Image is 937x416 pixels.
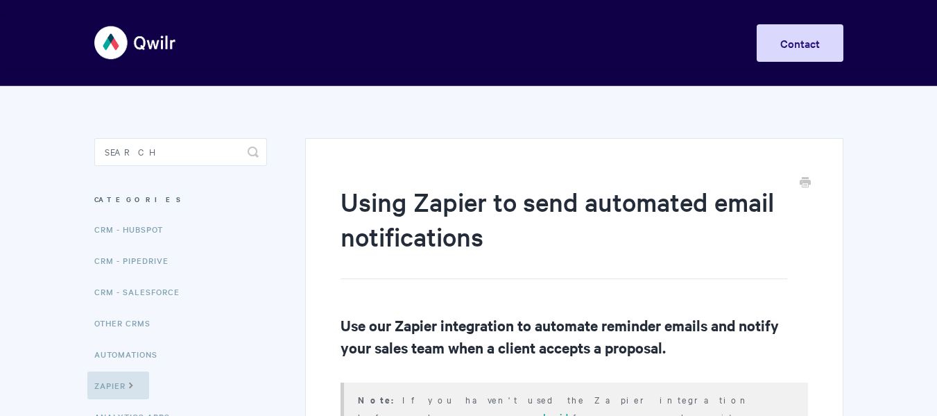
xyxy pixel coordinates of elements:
a: Other CRMs [94,309,161,337]
h1: Using Zapier to send automated email notifications [341,184,786,279]
a: CRM - Salesforce [94,278,190,306]
h3: Categories [94,187,267,212]
h2: Use our Zapier integration to automate reminder emails and notify your sales team when a client a... [341,314,807,358]
img: Qwilr Help Center [94,17,177,69]
a: CRM - HubSpot [94,215,173,243]
a: Contact [757,24,843,62]
input: Search [94,138,267,166]
a: Print this Article [800,176,811,191]
a: CRM - Pipedrive [94,247,179,274]
a: Zapier [87,372,149,399]
b: Note: [358,393,402,406]
a: Automations [94,340,168,368]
